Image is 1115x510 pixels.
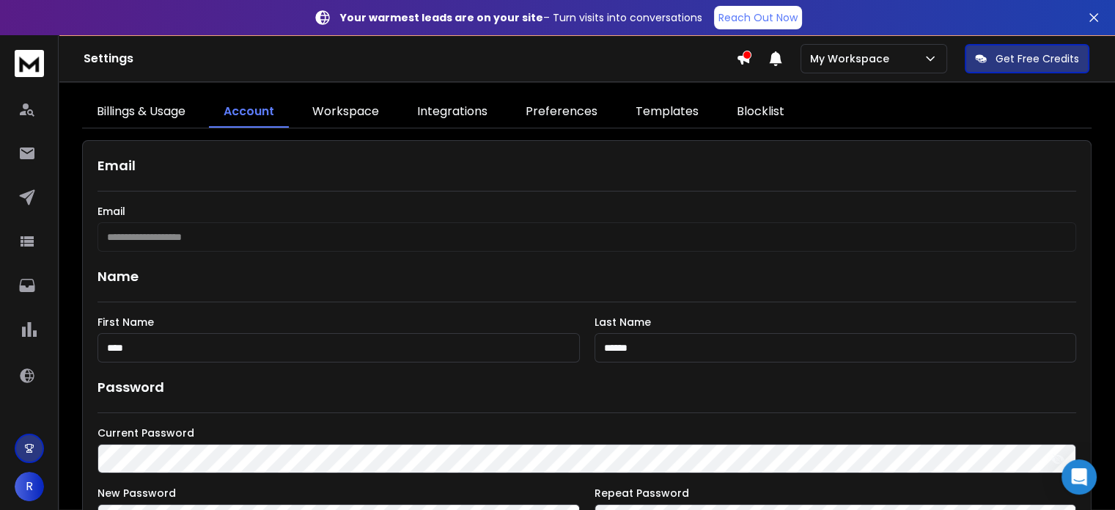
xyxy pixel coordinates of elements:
[402,97,502,128] a: Integrations
[97,266,1076,287] h1: Name
[82,97,200,128] a: Billings & Usage
[209,97,289,128] a: Account
[97,317,580,327] label: First Name
[97,206,1076,216] label: Email
[810,51,895,66] p: My Workspace
[97,428,1076,438] label: Current Password
[97,377,164,398] h1: Password
[965,44,1089,73] button: Get Free Credits
[1061,459,1097,495] div: Open Intercom Messenger
[340,10,543,25] strong: Your warmest leads are on your site
[595,488,1077,498] label: Repeat Password
[714,6,802,29] a: Reach Out Now
[718,10,798,25] p: Reach Out Now
[97,156,1076,176] h1: Email
[340,10,702,25] p: – Turn visits into conversations
[621,97,713,128] a: Templates
[298,97,394,128] a: Workspace
[15,472,44,501] button: R
[595,317,1077,327] label: Last Name
[97,488,580,498] label: New Password
[15,50,44,77] img: logo
[84,50,736,68] h1: Settings
[511,97,612,128] a: Preferences
[722,97,799,128] a: Blocklist
[996,51,1079,66] p: Get Free Credits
